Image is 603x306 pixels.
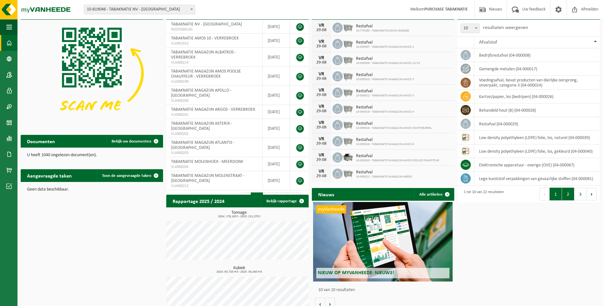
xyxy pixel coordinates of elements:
td: karton/papier, los (bedrijven) (04-000026) [474,90,600,103]
span: VLA900214 [171,60,258,65]
div: 29-08 [315,77,328,81]
img: WB-5000-GAL-GY-01 [343,151,353,162]
div: VR [315,120,328,125]
img: WB-2500-GAL-GY-01 [343,54,353,65]
button: Previous [539,188,550,200]
span: Bekijk uw documenten [112,139,151,143]
span: 10-819046 - TABAKNATIE NV - ANTWERPEN [84,5,195,14]
div: 29-08 [315,93,328,97]
td: [DATE] [263,67,290,86]
span: VLA900202 [171,131,258,136]
td: low density polyethyleen (LDPE) folie, los, gekleurd (04-000040) [474,144,600,158]
span: TABAKNATIE NV - [GEOGRAPHIC_DATA] [171,22,242,27]
img: WB-2500-GAL-GY-01 [343,22,353,32]
div: VR [315,39,328,44]
p: Geen data beschikbaar. [27,187,157,192]
h3: Tonnage [169,211,309,218]
img: Download de VHEPlus App [21,20,163,127]
button: 3 [574,188,587,200]
label: resultaten weergeven [483,25,528,30]
span: TABAKNATIE MAGAZIJN ASTERIX - [GEOGRAPHIC_DATA] [171,121,232,131]
img: WB-2500-GAL-GY-01 [343,70,353,81]
td: [DATE] [263,48,290,67]
div: VR [315,136,328,142]
span: VLA900200 [171,98,258,103]
div: 1 tot 10 van 22 resultaten [461,187,504,201]
span: Restafval [356,40,414,45]
span: Afvalstof [479,40,497,45]
button: 1 [550,188,562,200]
td: [DATE] [263,86,290,105]
img: WB-2500-GAL-GY-01 [343,87,353,97]
strong: PURCHASE TABAKNATIE [424,7,468,12]
span: 10-939322 - TABAKNATIE MAGAZIJN ARGOS [356,175,412,179]
a: myVanheede Nieuw op myVanheede: Nieuws! [313,202,453,282]
div: 29-08 [315,28,328,32]
td: [DATE] [263,20,290,34]
img: WB-2500-GAL-GY-01 [343,103,353,114]
span: TABAKNATIE MAGAZIJN MOLENSTRAAT - [GEOGRAPHIC_DATA] [171,173,244,183]
div: VR [315,55,328,60]
span: TABAKNATIE MAGAZIJN ATLANTIS - [GEOGRAPHIC_DATA] [171,140,234,150]
td: [DATE] [263,171,290,190]
span: Nieuw op myVanheede: Nieuws! [318,270,394,275]
span: myVanheede [316,205,346,213]
span: Toon de aangevraagde taken [102,174,151,178]
span: 10-939320 - TABAKNATIE MAGAZIJN AMOS POOLSE CHAUFFEUR [356,159,439,163]
a: Bekijk uw documenten [106,135,162,148]
span: 2024: 63,720 m3 - 2025: 36,440 m3 [169,270,309,274]
img: WB-2500-GAL-GY-01 [343,168,353,178]
span: VLA900199 [171,79,258,84]
td: low density polyethyleen (LDPE) folie, los, naturel (04-000039) [474,131,600,144]
span: 10-775290 - TABAKNATIE/AMOS GARAGE [356,29,409,33]
span: 10-939316 - TABAKNATIE MAGAZIJN AMOS 9 [356,110,414,114]
span: 10 [461,24,479,33]
span: VLA900212 [171,184,258,189]
span: Restafval [356,137,414,143]
h2: Documenten [21,135,61,147]
td: [DATE] [263,105,290,119]
td: behandeld hout (B) (04-000028) [474,103,600,117]
span: Restafval [356,105,414,110]
div: 29-08 [315,109,328,114]
button: 2 [562,188,574,200]
span: VLA900201 [171,112,258,117]
span: Restafval [356,154,439,159]
div: VR [315,153,328,158]
div: VR [315,104,328,109]
span: VLA900203 [171,150,258,156]
div: VR [315,23,328,28]
td: lege kunststof verpakkingen van gevaarlijke stoffen (04-000081) [474,172,600,185]
span: Restafval [356,89,414,94]
span: 10 [461,24,480,33]
span: VLA900204 [171,164,258,170]
td: elektronische apparatuur - overige (OVE) (04-000067) [474,158,600,172]
td: restafval (04-000029) [474,117,600,131]
div: 29-08 [315,142,328,146]
td: [DATE] [263,34,290,48]
button: Next [587,188,597,200]
p: U heeft 1040 ongelezen document(en). [27,153,157,157]
span: 10-939309 - TABAKNATIE MAGAZIJN AMOS 12/13 [356,61,420,65]
h2: Aangevraagde taken [21,169,78,182]
td: [DATE] [263,119,290,138]
div: VR [315,88,328,93]
h2: Nieuws [312,188,340,200]
a: Bekijk rapportage [261,195,308,207]
img: WB-2500-GAL-GY-01 [343,119,353,130]
span: 10-939318 - TABAKNATIE MAGAZIJN AMOS HOOFDBUREEL [356,126,432,130]
td: gemengde metalen (04-000017) [474,62,600,76]
div: 29-08 [315,174,328,178]
img: WB-2500-GAL-GY-01 [343,38,353,49]
a: Toon de aangevraagde taken [97,169,162,182]
td: voedingsafval, bevat producten van dierlijke oorsprong, onverpakt, categorie 3 (04-000024) [474,76,600,90]
div: 29-08 [315,158,328,162]
td: [DATE] [263,138,290,157]
span: Restafval [356,121,432,126]
span: TABAKNATIE AMOS 10 - VERREBROEK [171,36,239,41]
h3: Kubiek [169,266,309,274]
span: 10-939319 - TABAKNATIE MAGAZIJN AMOS 8 [356,143,414,146]
div: VR [315,169,328,174]
span: TABAKNATIE MOLENHOEK - MEERDONK [171,159,243,164]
